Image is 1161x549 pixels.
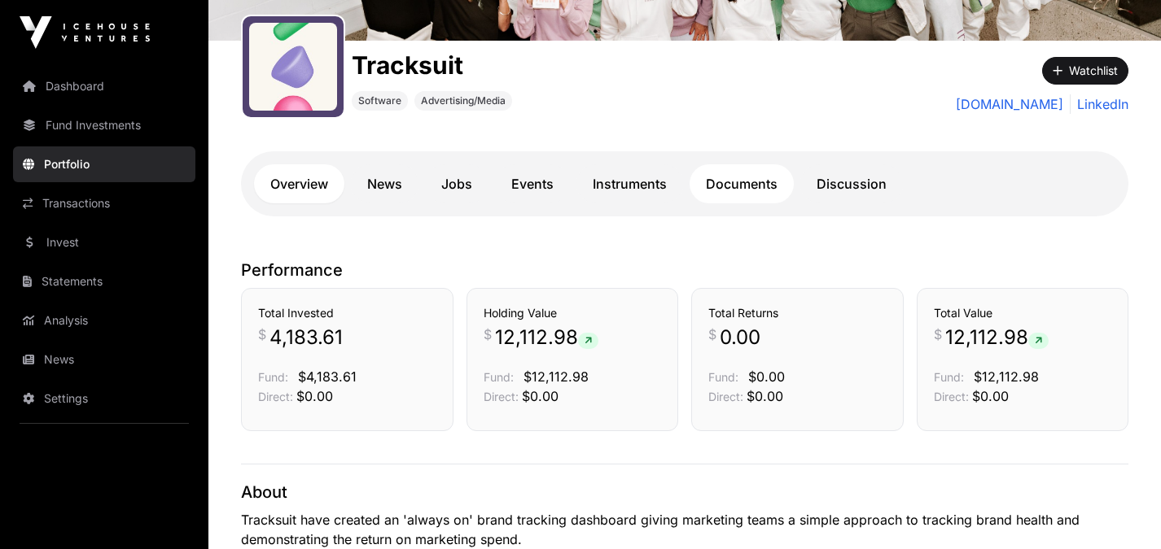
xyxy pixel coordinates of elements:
[1042,57,1128,85] button: Watchlist
[484,305,662,321] h3: Holding Value
[258,325,266,344] span: $
[352,50,512,80] h1: Tracksuit
[945,325,1049,351] span: 12,112.98
[748,368,785,385] span: $0.00
[258,390,293,403] span: Direct:
[13,185,195,221] a: Transactions
[956,94,1063,114] a: [DOMAIN_NAME]
[484,325,492,344] span: $
[254,164,1115,203] nav: Tabs
[495,164,570,203] a: Events
[13,224,195,260] a: Invest
[13,146,195,182] a: Portfolio
[241,481,1128,503] p: About
[522,388,559,404] span: $0.00
[708,370,738,384] span: Fund:
[708,390,743,403] span: Direct:
[13,264,195,299] a: Statements
[934,390,969,403] span: Direct:
[484,370,514,384] span: Fund:
[20,16,150,49] img: Icehouse Ventures Logo
[524,368,589,385] span: $12,112.98
[747,388,783,404] span: $0.00
[425,164,488,203] a: Jobs
[351,164,418,203] a: News
[934,325,942,344] span: $
[258,370,288,384] span: Fund:
[800,164,903,203] a: Discussion
[708,305,887,321] h3: Total Returns
[13,68,195,104] a: Dashboard
[421,94,506,107] span: Advertising/Media
[241,259,1128,281] p: Performance
[972,388,1009,404] span: $0.00
[690,164,794,203] a: Documents
[708,325,716,344] span: $
[720,325,760,351] span: 0.00
[241,510,1128,549] p: Tracksuit have created an 'always on' brand tracking dashboard giving marketing teams a simple ap...
[1080,471,1161,549] iframe: Chat Widget
[576,164,683,203] a: Instruments
[495,325,598,351] span: 12,112.98
[298,368,357,385] span: $4,183.61
[258,305,436,321] h3: Total Invested
[13,107,195,143] a: Fund Investments
[13,381,195,416] a: Settings
[249,23,337,111] img: gotracksuit_logo.jpeg
[974,368,1039,385] span: $12,112.98
[269,325,343,351] span: 4,183.61
[358,94,401,107] span: Software
[13,342,195,377] a: News
[934,305,1112,321] h3: Total Value
[13,303,195,338] a: Analysis
[934,370,964,384] span: Fund:
[296,388,333,404] span: $0.00
[254,164,344,203] a: Overview
[484,390,519,403] span: Direct:
[1070,94,1128,114] a: LinkedIn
